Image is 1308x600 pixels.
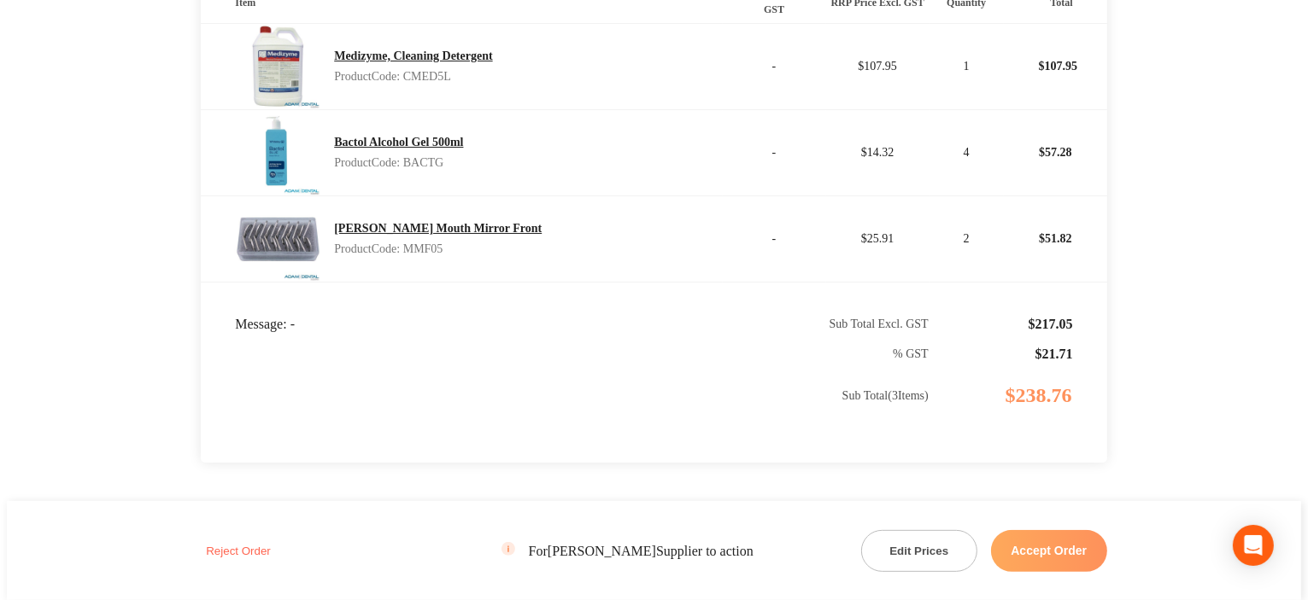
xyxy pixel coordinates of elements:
[930,317,1073,332] p: $217.05
[930,60,1003,73] p: 1
[334,242,542,256] p: Product Code: MMF05
[1005,132,1106,173] p: $57.28
[930,347,1073,362] p: $21.71
[724,317,929,331] p: Sub Total Excl. GST
[861,530,977,572] button: Edit Prices
[235,196,320,282] img: bGRxdWl2Zg
[724,146,825,160] p: -
[724,232,825,246] p: -
[235,24,320,109] img: bDNxb3JidA
[334,50,492,62] a: Medizyme, Cleaning Detergent
[1233,525,1274,566] div: Open Intercom Messenger
[991,530,1107,572] button: Accept Order
[334,222,542,235] a: [PERSON_NAME] Mouth Mirror Front
[1005,46,1106,87] p: $107.95
[201,544,276,558] button: Reject Order
[1005,218,1106,259] p: $51.82
[201,283,722,334] td: Message: -
[930,232,1003,246] p: 2
[202,347,929,361] p: % GST
[202,389,929,437] p: Sub Total ( 3 Items)
[827,232,929,246] p: $25.91
[334,156,463,170] p: Product Code: BACTG
[334,70,492,84] p: Product Code: CMED5L
[235,110,320,195] img: b2xrdHU3NQ
[334,136,463,149] a: Bactol Alcohol Gel 500ml
[930,146,1003,160] p: 4
[501,542,754,559] p: For [PERSON_NAME] Supplier to action
[930,384,1106,441] p: $238.76
[827,60,929,73] p: $107.95
[827,146,929,160] p: $14.32
[724,60,825,73] p: -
